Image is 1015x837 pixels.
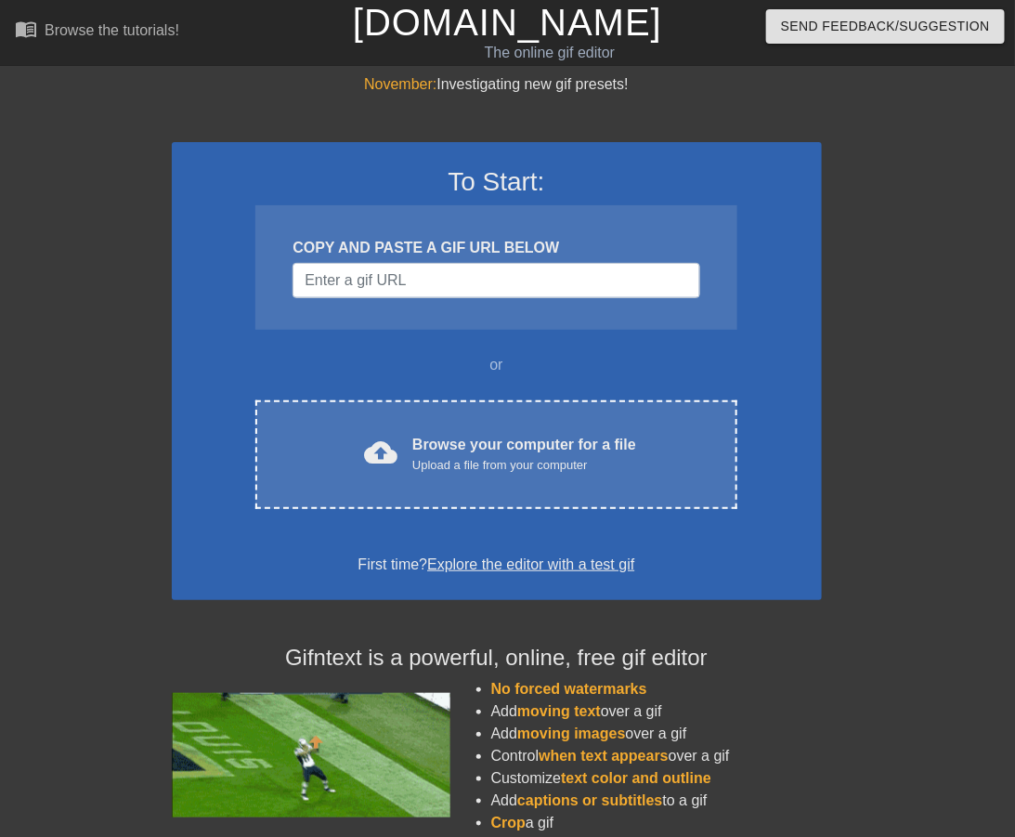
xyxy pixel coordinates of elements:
[172,645,822,672] h4: Gifntext is a powerful, online, free gif editor
[491,815,526,830] span: Crop
[15,18,179,46] a: Browse the tutorials!
[491,790,822,812] li: Add to a gif
[517,726,625,741] span: moving images
[491,700,822,723] li: Add over a gif
[491,745,822,767] li: Control over a gif
[220,354,774,376] div: or
[364,436,397,469] span: cloud_upload
[293,263,699,298] input: Username
[491,681,647,697] span: No forced watermarks
[412,434,636,475] div: Browse your computer for a file
[491,723,822,745] li: Add over a gif
[517,703,601,719] span: moving text
[539,748,669,764] span: when text appears
[172,73,822,96] div: Investigating new gif presets!
[781,15,990,38] span: Send Feedback/Suggestion
[196,166,798,198] h3: To Start:
[491,767,822,790] li: Customize
[353,2,662,43] a: [DOMAIN_NAME]
[412,456,636,475] div: Upload a file from your computer
[45,22,179,38] div: Browse the tutorials!
[196,554,798,576] div: First time?
[491,812,822,834] li: a gif
[15,18,37,40] span: menu_book
[427,556,634,572] a: Explore the editor with a test gif
[347,42,751,64] div: The online gif editor
[172,693,450,817] img: football_small.gif
[293,237,699,259] div: COPY AND PASTE A GIF URL BELOW
[517,792,662,808] span: captions or subtitles
[561,770,711,786] span: text color and outline
[766,9,1005,44] button: Send Feedback/Suggestion
[364,76,436,92] span: November:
